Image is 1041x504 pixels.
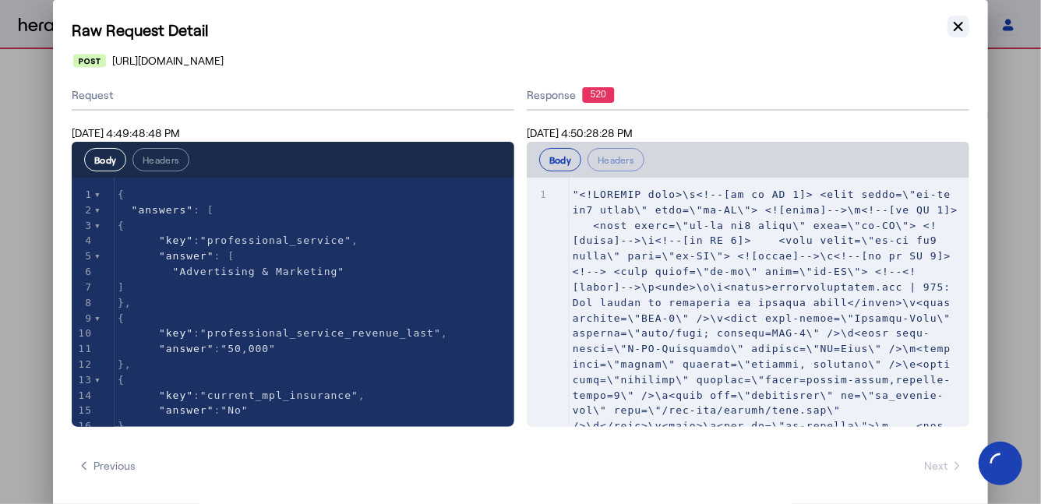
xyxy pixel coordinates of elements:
[118,297,132,308] span: },
[118,189,125,200] span: {
[118,220,125,231] span: {
[118,420,132,432] span: },
[72,372,94,388] div: 13
[72,311,94,326] div: 9
[159,404,214,416] span: "answer"
[118,404,249,416] span: :
[118,250,235,262] span: : [
[200,234,351,246] span: "professional_service"
[527,187,549,203] div: 1
[72,357,94,372] div: 12
[132,148,189,171] button: Headers
[159,234,193,246] span: "key"
[200,327,441,339] span: "professional_service_revenue_last"
[527,126,633,139] span: [DATE] 4:50:28:28 PM
[118,234,358,246] span: : ,
[72,452,142,480] button: Previous
[112,53,224,69] span: [URL][DOMAIN_NAME]
[200,389,358,401] span: "current_mpl_insurance"
[84,148,126,171] button: Body
[72,203,94,218] div: 2
[72,248,94,264] div: 5
[924,458,963,474] span: Next
[72,81,514,111] div: Request
[159,327,193,339] span: "key"
[173,266,345,277] span: "Advertising & Marketing"
[118,281,125,293] span: ]
[159,250,214,262] span: "answer"
[118,312,125,324] span: {
[118,374,125,386] span: {
[72,19,969,41] h1: Raw Request Detail
[72,326,94,341] div: 10
[72,126,180,139] span: [DATE] 4:49:48:48 PM
[78,458,136,474] span: Previous
[527,87,969,103] div: Response
[72,403,94,418] div: 15
[221,343,276,354] span: "50,000"
[72,418,94,434] div: 16
[72,388,94,404] div: 14
[539,148,581,171] button: Body
[72,280,94,295] div: 7
[118,358,132,370] span: },
[118,327,448,339] span: : ,
[72,341,94,357] div: 11
[159,343,214,354] span: "answer"
[132,204,193,216] span: "answers"
[118,389,365,401] span: : ,
[72,233,94,248] div: 4
[221,404,248,416] span: "No"
[72,295,94,311] div: 8
[918,452,969,480] button: Next
[72,264,94,280] div: 6
[588,148,644,171] button: Headers
[72,187,94,203] div: 1
[159,389,193,401] span: "key"
[591,89,606,100] text: 520
[118,204,214,216] span: : [
[72,218,94,234] div: 3
[118,343,276,354] span: :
